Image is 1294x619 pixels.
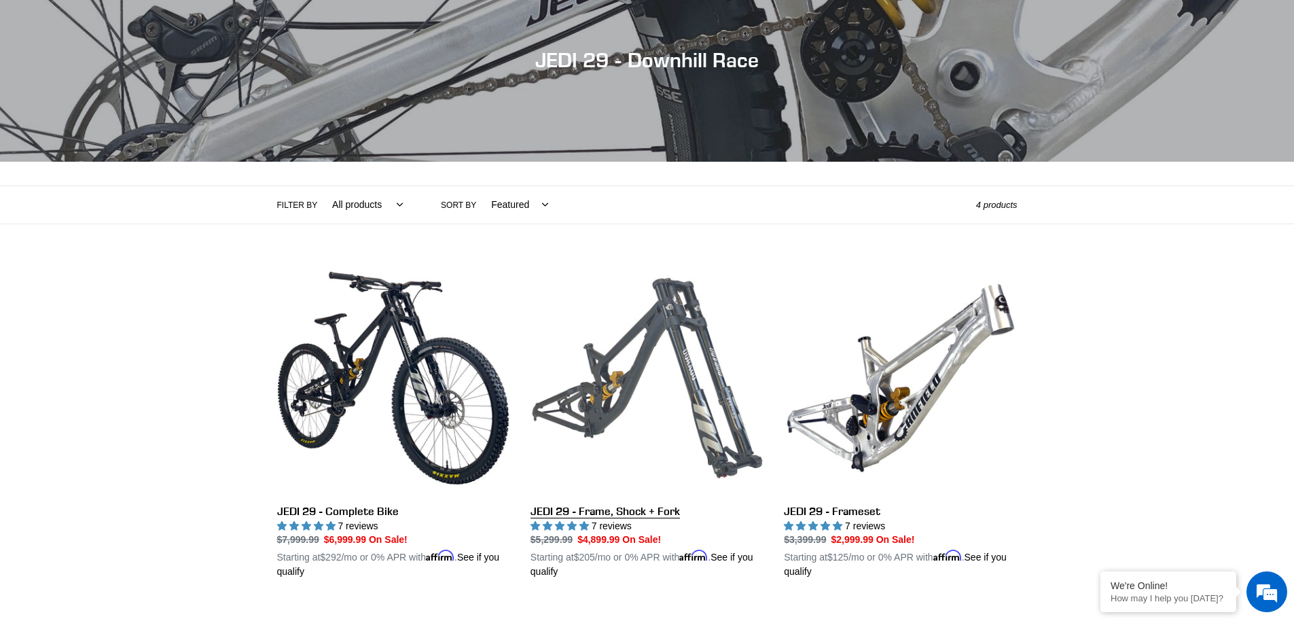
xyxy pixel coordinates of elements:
label: Sort by [441,199,476,211]
label: Filter by [277,199,318,211]
div: We're Online! [1111,580,1226,591]
span: 4 products [976,200,1018,210]
span: JEDI 29 - Downhill Race [535,48,759,72]
p: How may I help you today? [1111,593,1226,603]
